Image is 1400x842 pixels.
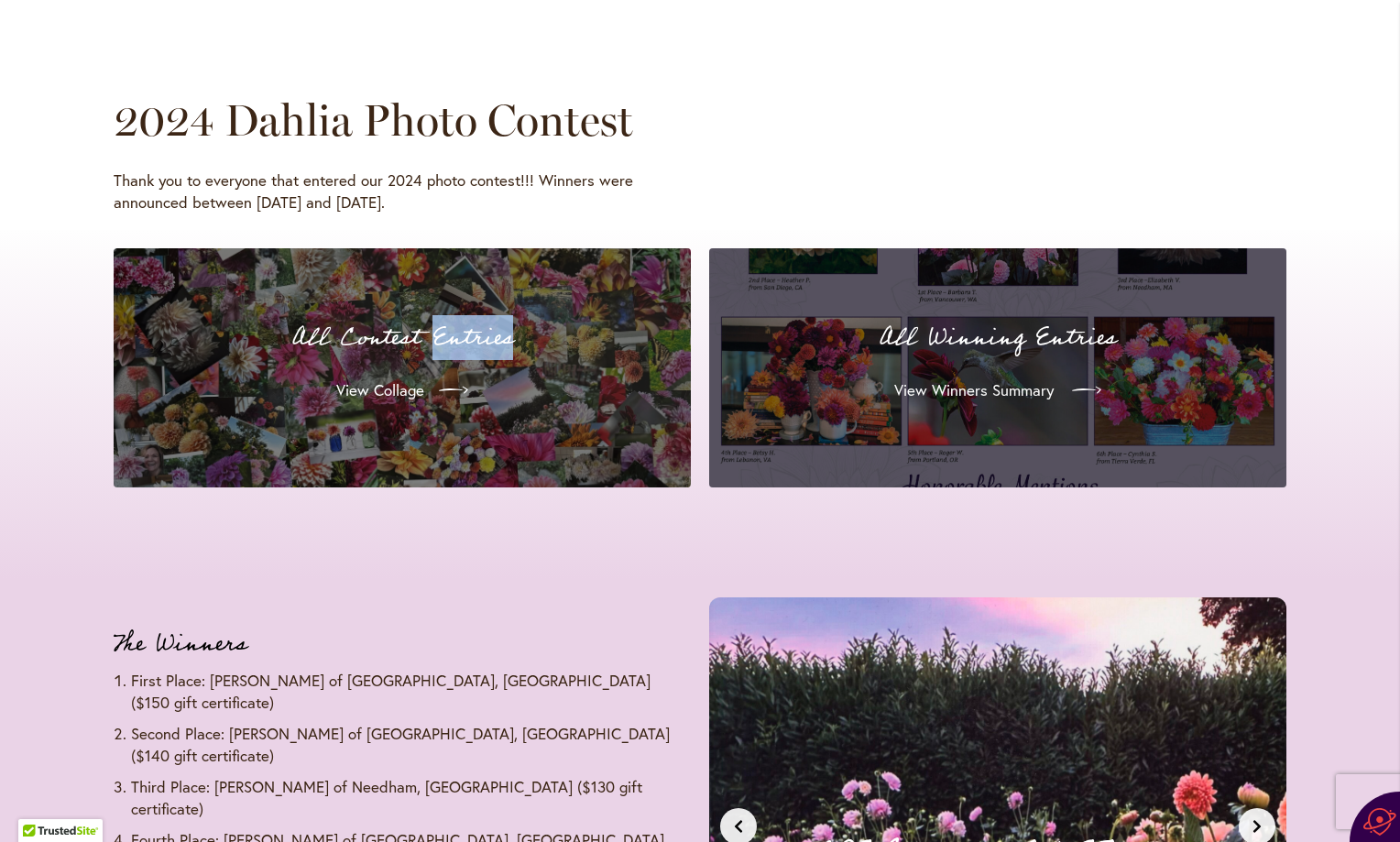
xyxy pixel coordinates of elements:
[131,723,691,767] li: Second Place: [PERSON_NAME] of [GEOGRAPHIC_DATA], [GEOGRAPHIC_DATA] ($140 gift certificate)
[114,169,709,213] p: Thank you to everyone that entered our 2024 photo contest!!! Winners were announced between [DATE...
[136,319,669,357] p: All Contest Entries
[114,626,691,662] h3: The Winners
[131,776,691,820] li: Third Place: [PERSON_NAME] of Needham, [GEOGRAPHIC_DATA] ($130 gift certificate)
[131,670,691,714] li: First Place: [PERSON_NAME] of [GEOGRAPHIC_DATA], [GEOGRAPHIC_DATA] ($150 gift certificate)
[880,365,1116,416] a: View Winners Summary
[322,365,483,416] a: View Collage
[894,379,1054,401] span: View Winners Summary
[114,93,1233,148] h2: 2024 Dahlia Photo Contest
[336,379,424,401] span: View Collage
[731,319,1264,357] p: All Winning Entries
